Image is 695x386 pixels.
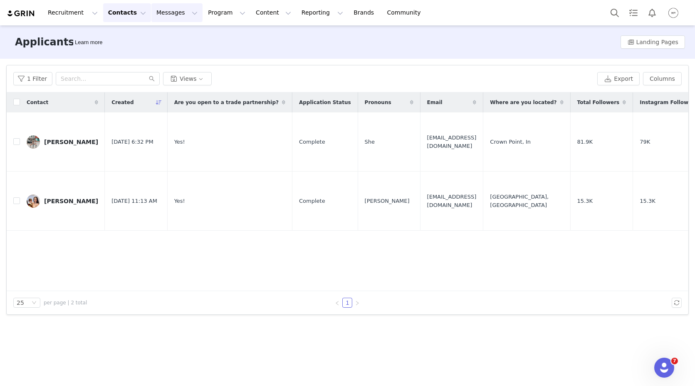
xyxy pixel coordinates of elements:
button: Views [163,72,212,85]
li: Previous Page [332,298,342,308]
button: Export [597,72,640,85]
button: Program [203,3,250,22]
button: Landing Pages [621,35,685,49]
iframe: Intercom live chat [654,358,674,378]
button: Content [251,3,296,22]
span: [EMAIL_ADDRESS][DOMAIN_NAME] [427,134,477,150]
span: Created [111,99,134,106]
button: Columns [643,72,682,85]
a: Community [382,3,430,22]
span: 81.9K [577,138,593,146]
h3: Applicants [15,35,74,50]
div: 25 [17,298,24,307]
span: 15.3K [577,197,593,205]
span: Crown Point, In [490,138,531,146]
a: [PERSON_NAME] [27,135,98,149]
a: Tasks [624,3,643,22]
i: icon: search [149,76,155,82]
a: [PERSON_NAME] [27,194,98,208]
span: [DATE] 6:32 PM [111,138,153,146]
span: Complete [299,138,325,146]
span: 15.3K [640,197,655,205]
span: Are you open to a trade partnership? [174,99,279,106]
span: Complete [299,197,325,205]
span: Total Followers [577,99,620,106]
li: 1 [342,298,352,308]
span: [DATE] 11:13 AM [111,197,157,205]
img: 52ba3e40-3f91-4365-9090-64c0eb5e41e7.jpg [27,194,40,208]
input: Search... [56,72,160,85]
img: grin logo [7,10,36,17]
span: [PERSON_NAME] [365,197,410,205]
span: Yes! [174,138,185,146]
img: ea949c7e-d333-4bc0-b5e9-e498a516b19a.png [667,6,680,20]
button: Profile [662,6,688,20]
span: [EMAIL_ADDRESS][DOMAIN_NAME] [427,193,477,209]
i: icon: left [335,301,340,306]
span: Pronouns [365,99,391,106]
a: Brands [349,3,381,22]
span: She [365,138,375,146]
span: per page | 2 total [44,299,87,306]
span: [GEOGRAPHIC_DATA], [GEOGRAPHIC_DATA] [490,193,563,209]
button: Reporting [297,3,348,22]
span: Yes! [174,197,185,205]
span: 79K [640,138,650,146]
span: Contact [27,99,48,106]
button: Search [606,3,624,22]
div: [PERSON_NAME] [44,198,98,204]
button: 1 Filter [13,72,52,85]
i: icon: right [355,301,360,306]
span: Where are you located? [490,99,556,106]
button: Recruitment [43,3,103,22]
button: Notifications [643,3,661,22]
span: Email [427,99,443,106]
button: Contacts [103,3,151,22]
div: Tooltip anchor [73,38,104,47]
span: Application Status [299,99,351,106]
i: icon: down [32,300,37,306]
span: 7 [671,358,678,364]
a: 1 [343,298,352,307]
img: d69db5a9-7c03-450f-9359-584a1f19ff41.jpg [27,135,40,149]
button: Messages [151,3,203,22]
div: [PERSON_NAME] [44,139,98,145]
li: Next Page [352,298,362,308]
